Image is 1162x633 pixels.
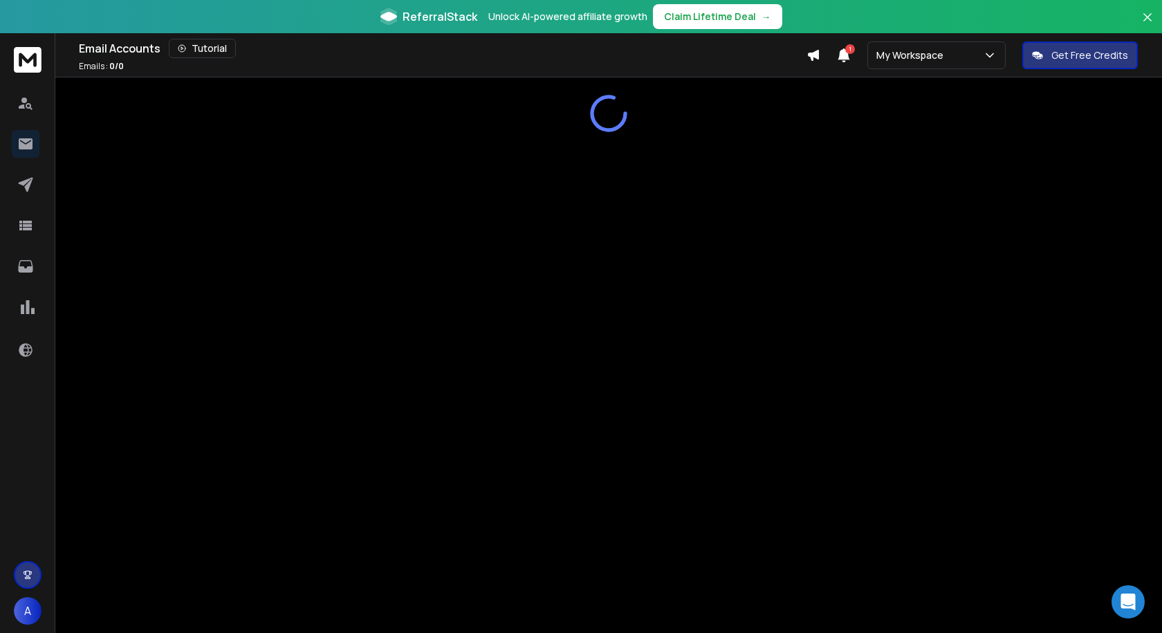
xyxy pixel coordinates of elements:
span: 1 [845,44,855,54]
button: Claim Lifetime Deal→ [653,4,782,29]
button: Close banner [1138,8,1156,42]
p: Get Free Credits [1051,48,1128,62]
span: ReferralStack [403,8,477,25]
button: Tutorial [169,39,236,58]
button: A [14,597,41,625]
button: Get Free Credits [1022,42,1138,69]
p: Unlock AI-powered affiliate growth [488,10,647,24]
div: Email Accounts [79,39,806,58]
div: Open Intercom Messenger [1112,585,1145,618]
span: 0 / 0 [109,60,124,72]
p: Emails : [79,61,124,72]
p: My Workspace [876,48,949,62]
span: → [762,10,771,24]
